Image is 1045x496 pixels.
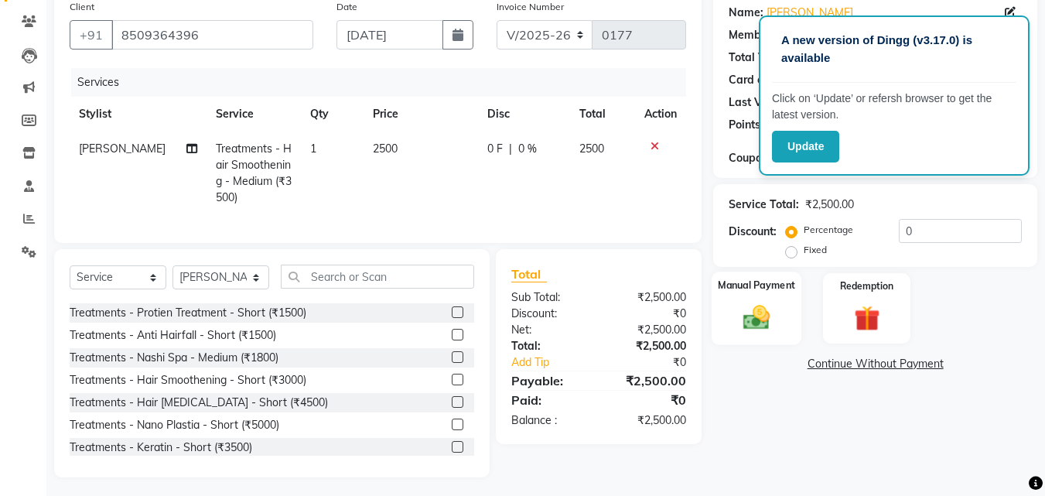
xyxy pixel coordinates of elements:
[70,305,306,321] div: Treatments - Protien Treatment - Short (₹1500)
[509,141,512,157] span: |
[500,338,599,354] div: Total:
[478,97,570,132] th: Disc
[729,50,790,66] div: Total Visits:
[767,5,853,21] a: [PERSON_NAME]
[70,372,306,388] div: Treatments - Hair Smoothening - Short (₹3000)
[281,265,474,289] input: Search or Scan
[840,279,893,293] label: Redemption
[599,412,698,429] div: ₹2,500.00
[70,395,328,411] div: Treatments - Hair [MEDICAL_DATA] - Short (₹4500)
[729,27,796,43] div: Membership:
[781,32,1007,67] p: A new version of Dingg (v3.17.0) is available
[487,141,503,157] span: 0 F
[599,371,698,390] div: ₹2,500.00
[518,141,537,157] span: 0 %
[500,322,599,338] div: Net:
[805,197,854,213] div: ₹2,500.00
[846,303,888,334] img: _gift.svg
[735,302,778,333] img: _cash.svg
[500,354,615,371] a: Add Tip
[216,142,292,204] span: Treatments - Hair Smoothening - Medium (₹3500)
[729,94,780,111] div: Last Visit:
[511,266,547,282] span: Total
[729,150,826,166] div: Coupon Code
[729,117,763,133] div: Points:
[729,224,777,240] div: Discount:
[729,27,1022,43] div: No Active Membership
[500,289,599,306] div: Sub Total:
[804,223,853,237] label: Percentage
[207,97,301,132] th: Service
[716,356,1034,372] a: Continue Without Payment
[301,97,364,132] th: Qty
[70,417,279,433] div: Treatments - Nano Plastia - Short (₹5000)
[310,142,316,156] span: 1
[373,142,398,156] span: 2500
[79,142,166,156] span: [PERSON_NAME]
[616,354,698,371] div: ₹0
[729,197,799,213] div: Service Total:
[599,289,698,306] div: ₹2,500.00
[70,327,276,344] div: Treatments - Anti Hairfall - Short (₹1500)
[70,350,278,366] div: Treatments - Nashi Spa - Medium (₹1800)
[599,306,698,322] div: ₹0
[70,20,113,50] button: +91
[729,72,792,88] div: Card on file:
[772,91,1016,123] p: Click on ‘Update’ or refersh browser to get the latest version.
[635,97,686,132] th: Action
[500,306,599,322] div: Discount:
[729,5,763,21] div: Name:
[599,391,698,409] div: ₹0
[111,20,313,50] input: Search by Name/Mobile/Email/Code
[71,68,698,97] div: Services
[70,97,207,132] th: Stylist
[599,338,698,354] div: ₹2,500.00
[570,97,636,132] th: Total
[599,322,698,338] div: ₹2,500.00
[70,440,252,456] div: Treatments - Keratin - Short (₹3500)
[500,391,599,409] div: Paid:
[500,371,599,390] div: Payable:
[364,97,478,132] th: Price
[804,243,827,257] label: Fixed
[772,131,839,162] button: Update
[579,142,604,156] span: 2500
[718,278,795,292] label: Manual Payment
[500,412,599,429] div: Balance :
